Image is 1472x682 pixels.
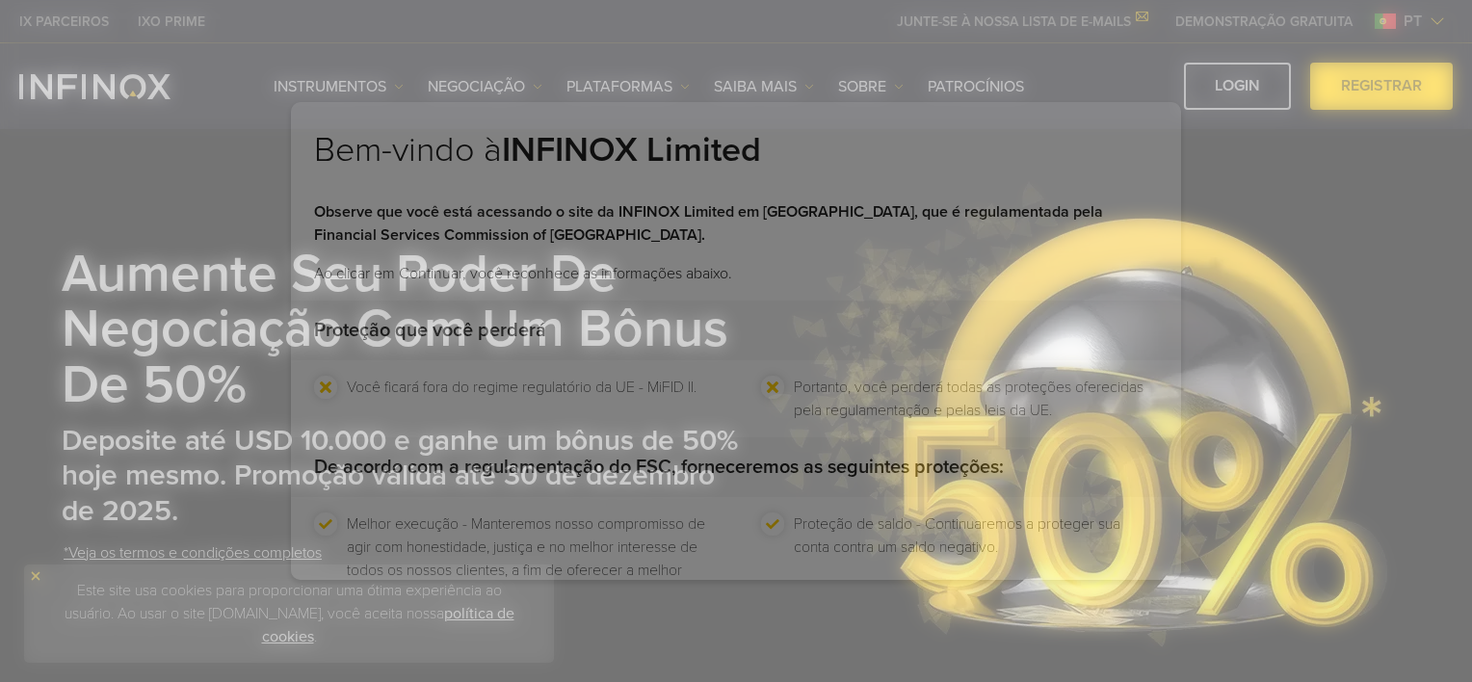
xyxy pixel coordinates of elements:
[314,319,546,342] strong: Proteção que você perderá
[794,512,1158,605] li: Proteção de saldo - Continuaremos a proteger sua conta contra um saldo negativo.
[347,512,711,605] li: Melhor execução - Manteremos nosso compromisso de agir com honestidade, justiça e no melhor inter...
[347,376,697,422] li: Você ficará fora do regime regulatório da UE - MiFID II.
[314,262,1158,285] p: Ao clicar em Continuar, você reconhece as informações abaixo.
[794,376,1158,422] li: Portanto, você perderá todas as proteções oferecidas pela regulamentação e pelas leis da UE.
[314,129,1158,200] h2: Bem-vindo à
[314,202,1103,245] strong: Observe que você está acessando o site da INFINOX Limited em [GEOGRAPHIC_DATA], que é regulamenta...
[502,129,761,170] strong: INFINOX Limited
[314,456,1004,479] strong: De acordo com a regulamentação do FSC, forneceremos as seguintes proteções:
